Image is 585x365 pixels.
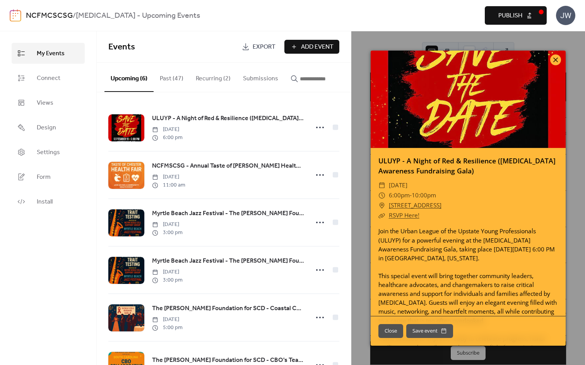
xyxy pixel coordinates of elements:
[371,227,566,361] div: Join the Urban League of the Upstate Young Professionals (ULUYP) for a powerful evening at the [M...
[253,42,275,52] span: Export
[378,180,385,190] div: ​
[378,200,385,211] div: ​
[152,209,304,219] a: Myrtle Beach Jazz Festival - The [PERSON_NAME] Foundation for SCD: [MEDICAL_DATA] Testing (#1)
[152,221,183,229] span: [DATE]
[556,6,575,25] div: JW
[37,74,60,83] span: Connect
[378,324,403,338] button: Close
[10,9,21,22] img: logo
[389,191,410,199] span: 6:00pm
[37,98,53,108] span: Views
[12,43,85,64] a: My Events
[152,229,183,237] span: 3:00 pm
[378,156,556,175] a: ULUYP - A Night of Red & Resilience ([MEDICAL_DATA] Awareness Fundraising Gala)
[152,304,304,314] a: The [PERSON_NAME] Foundation for SCD - Coastal Carolina University Gala
[152,316,183,324] span: [DATE]
[152,256,304,266] span: Myrtle Beach Jazz Festival - The [PERSON_NAME] Foundation for SCD: [MEDICAL_DATA] Testing (#1)
[389,200,441,211] a: [STREET_ADDRESS]
[154,63,190,91] button: Past (47)
[378,211,385,221] div: ​
[152,276,183,284] span: 3:00 pm
[152,256,304,266] a: Myrtle Beach Jazz Festival - The [PERSON_NAME] Foundation for SCD: [MEDICAL_DATA] Testing (#1)
[237,63,284,91] button: Submissions
[37,123,56,132] span: Design
[152,356,304,365] span: The [PERSON_NAME] Foundation for SCD - CBO's Teach @ The Beach Collaborative Training Seminar
[410,191,412,199] span: -
[76,8,200,23] b: [MEDICAL_DATA] - Upcoming Events
[378,190,385,200] div: ​
[152,324,183,332] span: 5:00 pm
[389,211,419,219] a: RSVP Here!
[152,268,183,276] span: [DATE]
[12,117,85,138] a: Design
[152,134,183,142] span: 6:00 pm
[152,209,304,218] span: Myrtle Beach Jazz Festival - The [PERSON_NAME] Foundation for SCD: [MEDICAL_DATA] Testing (#1)
[12,92,85,113] a: Views
[37,173,51,182] span: Form
[406,324,453,338] button: Save event
[485,6,547,25] button: Publish
[12,166,85,187] a: Form
[152,181,185,189] span: 11:00 am
[498,11,522,20] span: Publish
[104,63,154,92] button: Upcoming (6)
[152,173,185,181] span: [DATE]
[37,148,60,157] span: Settings
[108,39,135,56] span: Events
[152,114,304,124] a: ULUYP - A Night of Red & Resilience ([MEDICAL_DATA] Awareness Fundraising Gala)
[236,40,281,54] a: Export
[389,180,407,190] span: [DATE]
[12,68,85,88] a: Connect
[12,191,85,212] a: Install
[152,161,304,171] a: NCFMSCSG - Annual Taste of [PERSON_NAME] Health Fair
[152,114,304,123] span: ULUYP - A Night of Red & Resilience ([MEDICAL_DATA] Awareness Fundraising Gala)
[152,126,183,134] span: [DATE]
[284,40,339,54] button: Add Event
[37,197,53,207] span: Install
[26,8,73,23] a: NCFMCSCSG
[190,63,237,91] button: Recurring (2)
[301,42,334,52] span: Add Event
[37,49,65,58] span: My Events
[152,161,304,171] span: NCFMSCSG - Annual Taste of [PERSON_NAME] Health Fair
[12,142,85,163] a: Settings
[412,191,436,199] span: 10:00pm
[73,8,76,23] b: /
